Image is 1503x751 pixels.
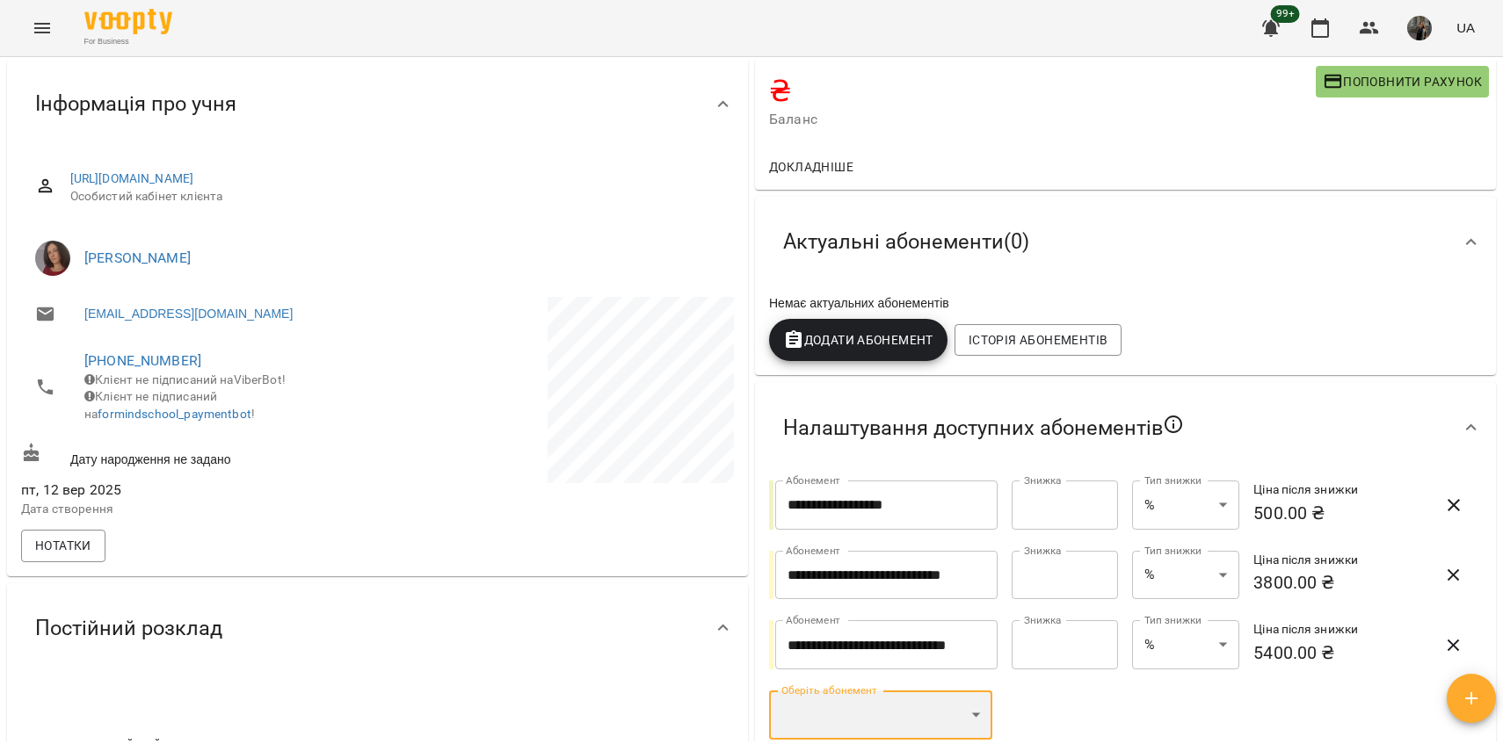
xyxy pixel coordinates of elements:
h6: Ціна після знижки [1253,551,1421,570]
img: 331913643cd58b990721623a0d187df0.png [1407,16,1432,40]
a: [PHONE_NUMBER] [84,352,201,369]
span: UA [1456,18,1475,37]
img: Voopty Logo [84,9,172,34]
span: Клієнт не підписаний на ViberBot! [84,372,286,386]
div: Налаштування доступних абонементів [755,382,1496,473]
button: UA [1449,11,1482,44]
span: Поповнити рахунок [1323,71,1482,92]
a: [EMAIL_ADDRESS][DOMAIN_NAME] [84,305,293,322]
span: Актуальні абонементи ( 0 ) [783,228,1029,256]
button: Поповнити рахунок [1316,66,1489,97]
button: Додати Абонемент [769,319,948,361]
p: Дата створення [21,501,374,518]
span: 99+ [1271,5,1300,23]
span: Додати Абонемент [783,329,933,350]
button: Menu [21,7,63,49]
button: Нотатки [21,530,105,561]
span: Історія абонементів [969,329,1107,350]
span: Налаштування доступних абонементів [783,414,1184,442]
span: Постійний розклад [35,615,222,642]
span: Інформація про учня [35,90,236,118]
svg: Якщо не обрано жодного, клієнт зможе побачити всі публічні абонементи [1163,414,1184,435]
h4: ₴ [769,73,1316,109]
div: Актуальні абонементи(0) [755,197,1496,287]
h6: Ціна після знижки [1253,480,1421,500]
h6: 3800.00 ₴ [1253,569,1421,596]
a: [PERSON_NAME] [84,249,191,266]
div: ​ [769,690,992,740]
span: Клієнт не підписаний на ! [84,389,255,421]
span: Нотатки [35,535,91,556]
span: Особистий кабінет клієнта [70,188,720,206]
button: Докладніше [762,151,860,183]
div: Немає актуальних абонементів [766,291,1485,315]
div: Дату народження не задано [18,439,378,472]
button: Історія абонементів [955,324,1122,356]
h6: 500.00 ₴ [1253,500,1421,527]
span: Докладніше [769,156,853,177]
div: % [1132,551,1239,600]
a: [URL][DOMAIN_NAME] [70,171,194,185]
span: пт, 12 вер 2025 [21,480,374,501]
h6: 5400.00 ₴ [1253,639,1421,667]
div: Постійний розклад [7,583,748,674]
div: % [1132,480,1239,530]
span: Баланс [769,109,1316,130]
span: For Business [84,36,172,47]
img: Олеся Малишева [35,241,70,276]
div: % [1132,620,1239,669]
div: Інформація про учня [7,59,748,149]
h6: Ціна після знижки [1253,620,1421,639]
a: formindschool_paymentbot [98,407,251,421]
